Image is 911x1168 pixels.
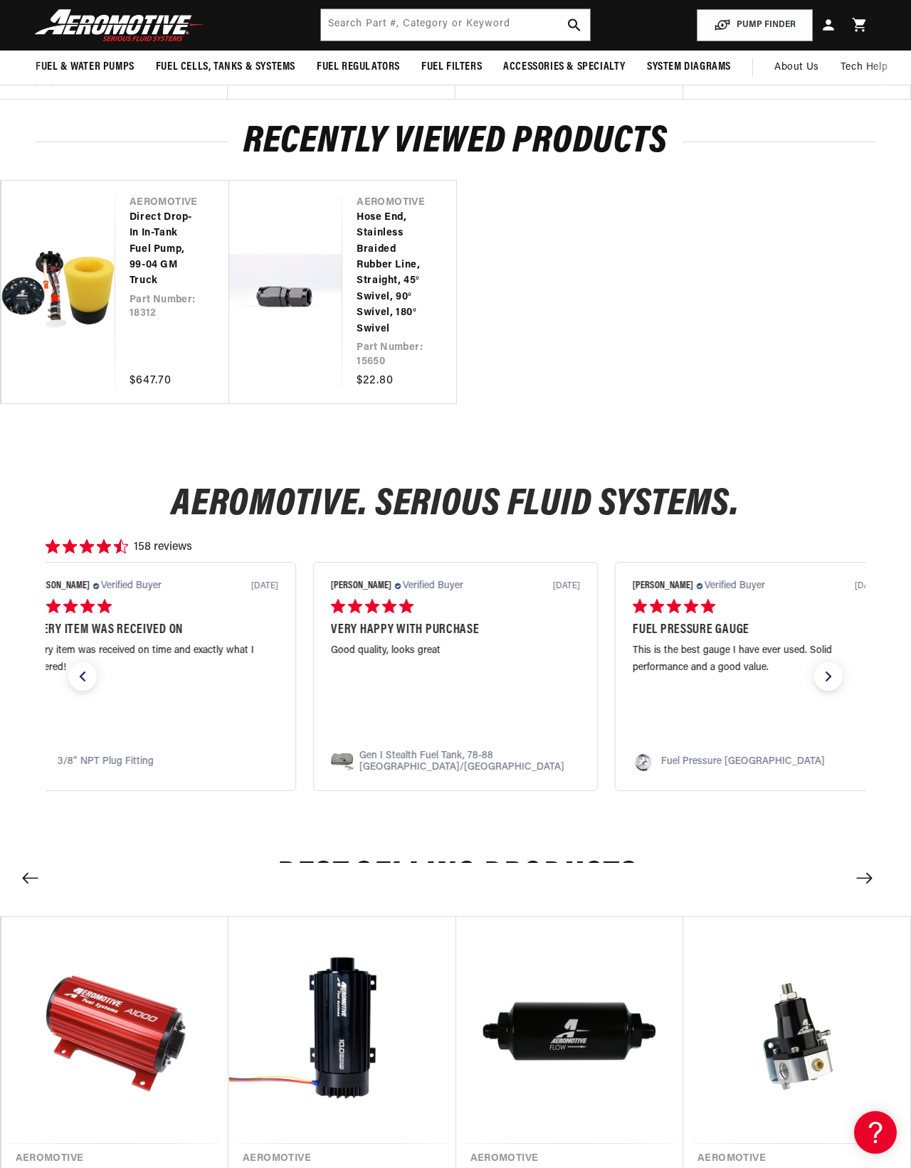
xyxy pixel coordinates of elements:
span: Tech Help [841,60,888,75]
div: [DATE] [553,582,580,590]
span: [PERSON_NAME] [331,580,391,592]
div: 5.0 out of 5 stars [331,599,414,616]
li: slide 6 out of 7 [313,562,598,791]
div: [DATE] [855,582,882,590]
span: Fuel Cells, Tanks & Systems [156,60,295,75]
a: Hose End, Stainless Braided Rubber Line, Straight, 45° Swivel, 90° Swivel, 180° Swivel [357,210,428,337]
span: 3/8” NPT Plug Fitting [58,756,154,768]
p: This is the best gauge I have ever used. Solid performance and a good value. [633,642,882,742]
span: 158 reviews [134,538,192,556]
p: Good quality, looks great [331,642,580,742]
summary: System Diagrams [636,51,742,84]
h3: Very happy with purchase [331,622,580,639]
p: Every item was received on time and exactly what I ordered! [29,642,278,742]
h3: Fuel Pressure Gauge [633,622,882,639]
span: [PERSON_NAME] [633,580,693,592]
span: Verified Buyer [705,580,765,592]
h3: Every item was received on [29,622,278,639]
button: Next slide [848,863,880,894]
li: slide 5 out of 7 [11,562,296,791]
summary: Accessories & Specialty [493,51,636,84]
div: 5.0 out of 5 stars [29,599,112,616]
span: About Us [774,62,819,73]
div: Navigate to 3/8” NPT Plug Fitting [29,750,278,773]
h2: AEROMOTIVE. SERIOUS FLUID SYSTEMS. [172,488,739,521]
summary: Fuel Cells, Tanks & Systems [145,51,306,84]
li: slide 7 out of 7 [615,562,900,791]
span: Accessories & Specialty [503,60,626,75]
input: Search by Part Number, Category or Keyword [321,9,590,41]
span: Fuel Regulators [317,60,400,75]
div: next slide [814,662,843,691]
div: AEROMOTIVE. SERIOUS FLUID SYSTEMS. [46,562,865,791]
div: previous slide [68,662,97,691]
div: 5.0 out of 5 stars [633,599,715,616]
span: Fuel Pressure Gauges [661,756,825,768]
div: Navigate to Fuel Pressure Gauges [633,750,882,773]
span: Verified Buyer [101,580,162,592]
summary: Fuel Regulators [306,51,411,84]
a: About Us [764,51,830,85]
button: search button [559,9,590,41]
button: PUMP FINDER [697,9,813,41]
button: Previous slide [14,863,46,894]
span: Fuel Filters [421,60,482,75]
span: Gen I Stealth Fuel Tank, 78-88 Monte Carlo/Malibu [359,750,580,773]
span: [PERSON_NAME] [29,580,90,592]
img: Aeromotive [31,9,209,42]
div: [DATE] [251,582,278,590]
summary: Tech Help [830,51,898,85]
span: System Diagrams [647,60,731,75]
div: Navigate to Gen I Stealth Fuel Tank, 78-88 Monte Carlo/Malibu [331,750,580,773]
summary: Fuel & Water Pumps [25,51,145,84]
span: Fuel & Water Pumps [36,60,135,75]
div: 4.4 out of 5 stars [46,539,128,556]
summary: Fuel Filters [411,51,493,84]
span: Verified Buyer [403,580,463,592]
a: Direct Drop-In In-Tank Fuel Pump, 99-04 GM Truck [130,210,201,290]
h2: Recently Viewed Products [36,125,875,159]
